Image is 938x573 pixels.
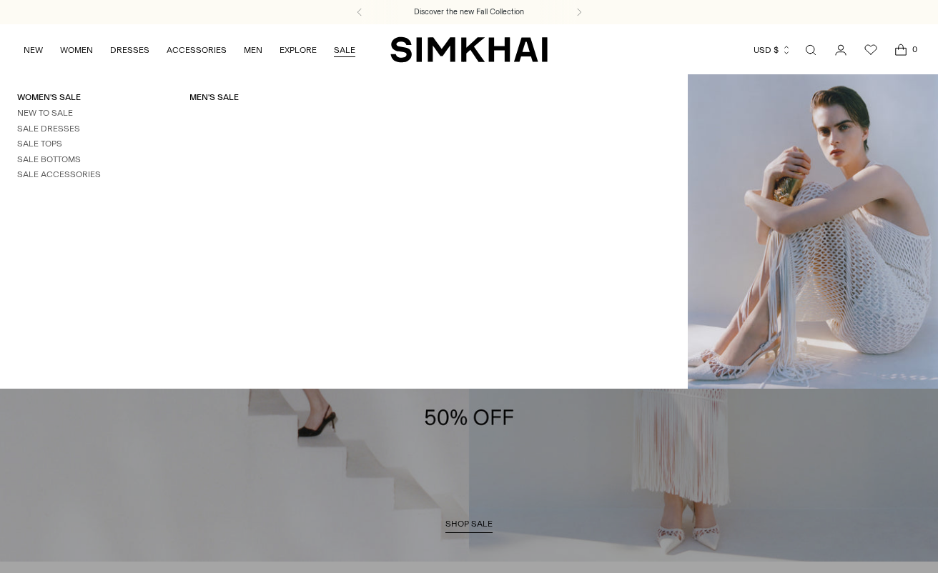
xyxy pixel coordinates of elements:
[280,34,317,66] a: EXPLORE
[856,36,885,64] a: Wishlist
[414,6,524,18] a: Discover the new Fall Collection
[60,34,93,66] a: WOMEN
[754,34,791,66] button: USD $
[887,36,915,64] a: Open cart modal
[110,34,149,66] a: DRESSES
[244,34,262,66] a: MEN
[826,36,855,64] a: Go to the account page
[796,36,825,64] a: Open search modal
[24,34,43,66] a: NEW
[334,34,355,66] a: SALE
[908,43,921,56] span: 0
[390,36,548,64] a: SIMKHAI
[167,34,227,66] a: ACCESSORIES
